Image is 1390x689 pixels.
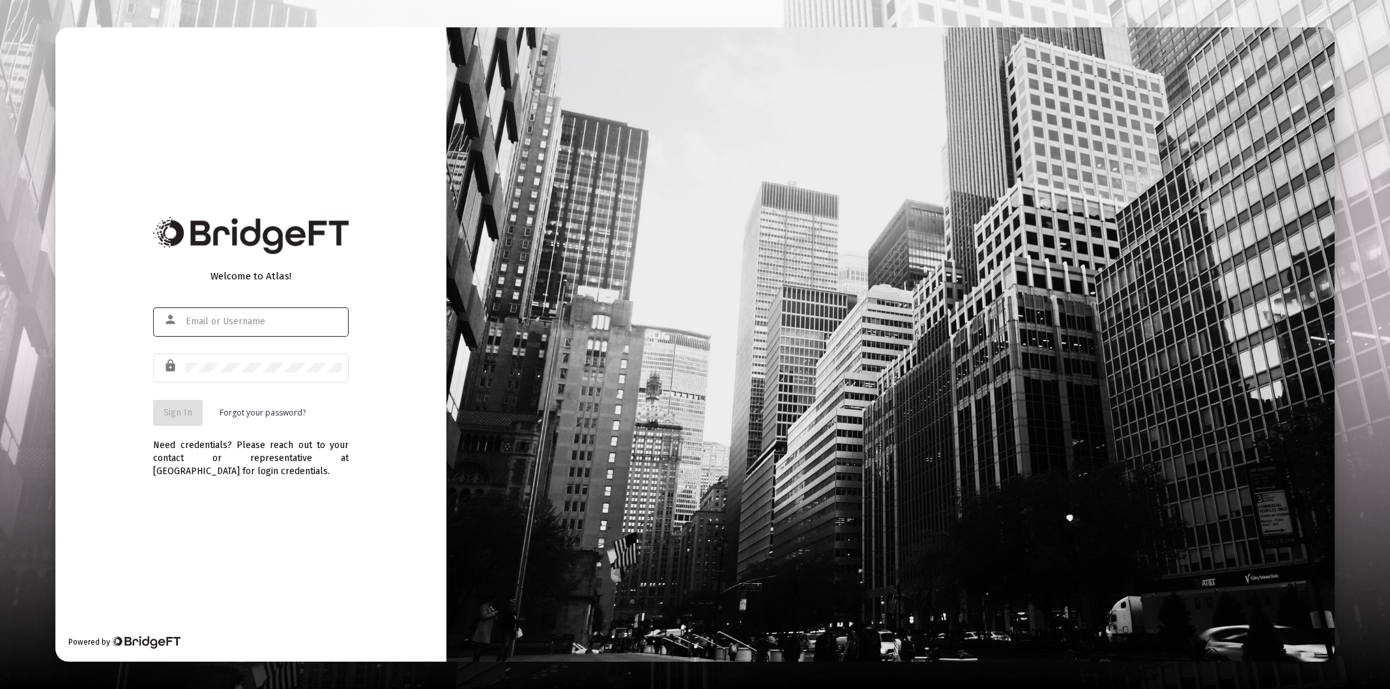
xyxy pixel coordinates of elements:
[153,400,203,426] button: Sign In
[153,426,349,478] div: Need credentials? Please reach out to your contact or representative at [GEOGRAPHIC_DATA] for log...
[153,217,349,254] img: Bridge Financial Technology Logo
[153,270,349,283] div: Welcome to Atlas!
[220,406,306,419] a: Forgot your password?
[164,407,192,418] span: Sign In
[111,636,180,649] img: Bridge Financial Technology Logo
[186,316,342,327] input: Email or Username
[164,358,179,374] mat-icon: lock
[164,312,179,328] mat-icon: person
[68,636,180,649] div: Powered by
